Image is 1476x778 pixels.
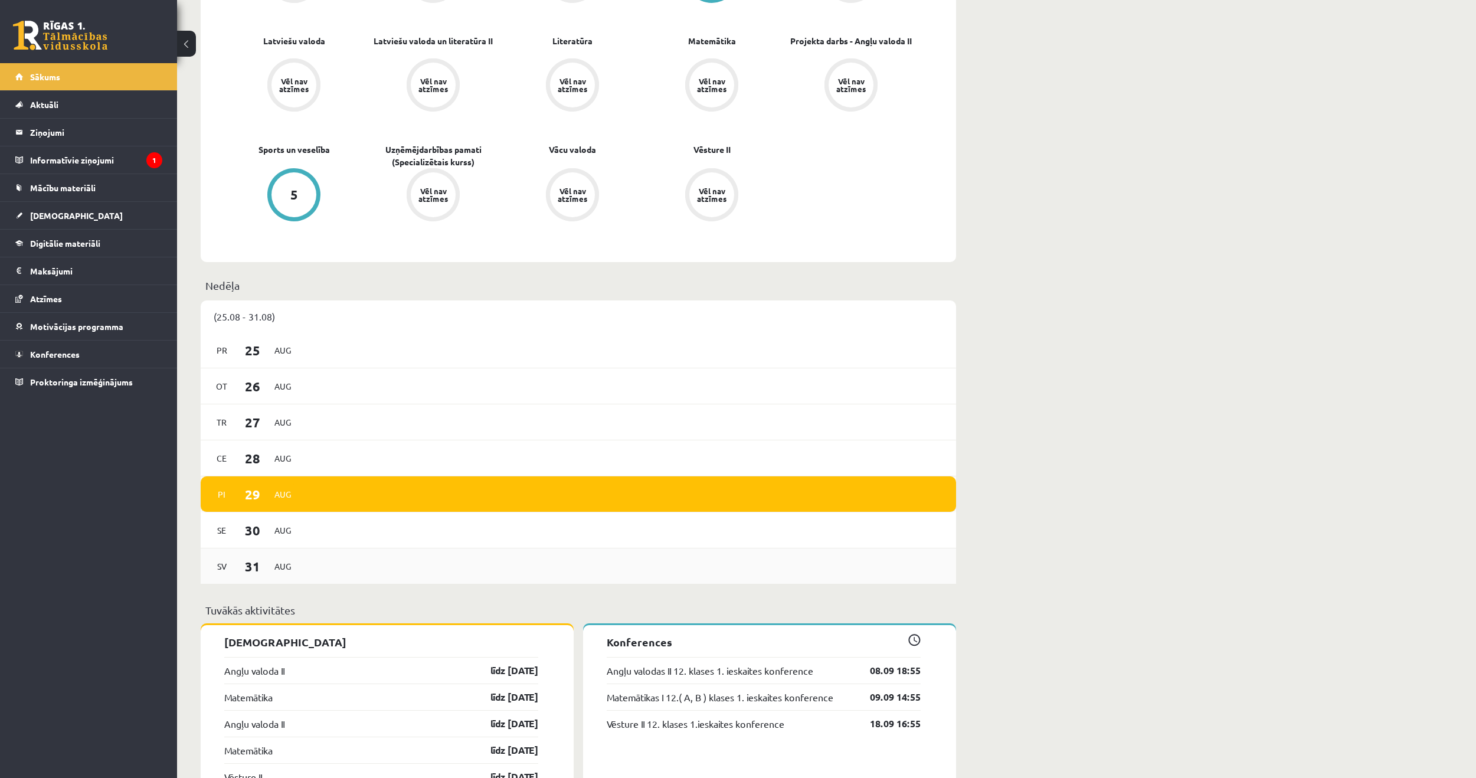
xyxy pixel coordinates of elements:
span: 31 [234,557,271,576]
a: Aktuāli [15,91,162,118]
p: [DEMOGRAPHIC_DATA] [224,634,538,650]
a: Atzīmes [15,285,162,312]
a: Vēsture II 12. klases 1.ieskaites konference [607,717,784,731]
i: 1 [146,152,162,168]
span: 26 [234,377,271,396]
a: Vēl nav atzīmes [781,58,921,114]
a: Angļu valoda II [224,663,284,678]
a: Uzņēmējdarbības pamati (Specializētais kurss) [364,143,503,168]
div: 5 [290,188,298,201]
span: Aug [270,413,295,432]
span: Aug [270,377,295,395]
a: Sākums [15,63,162,90]
legend: Ziņojumi [30,119,162,146]
span: Mācību materiāli [30,182,96,193]
span: Sv [210,557,234,576]
a: 09.09 14:55 [852,690,921,704]
span: Motivācijas programma [30,321,123,332]
a: Matemātika [224,743,273,757]
div: Vēl nav atzīmes [834,77,868,93]
div: Vēl nav atzīmes [417,77,450,93]
a: Literatūra [552,35,593,47]
a: Motivācijas programma [15,313,162,340]
span: Atzīmes [30,293,62,304]
div: Vēl nav atzīmes [277,77,310,93]
span: Aug [270,341,295,359]
a: 18.09 16:55 [852,717,921,731]
a: Matemātika [688,35,736,47]
a: līdz [DATE] [470,717,538,731]
div: Vēl nav atzīmes [417,187,450,202]
span: Proktoringa izmēģinājums [30,377,133,387]
a: Vēl nav atzīmes [642,168,781,224]
span: Pi [210,485,234,504]
a: Vēl nav atzīmes [503,58,642,114]
span: Aug [270,449,295,468]
span: [DEMOGRAPHIC_DATA] [30,210,123,221]
legend: Maksājumi [30,257,162,285]
span: Ot [210,377,234,395]
span: Tr [210,413,234,432]
a: 08.09 18:55 [852,663,921,678]
legend: Informatīvie ziņojumi [30,146,162,174]
p: Konferences [607,634,921,650]
div: Vēl nav atzīmes [556,187,589,202]
a: Vēsture II [693,143,731,156]
a: Vēl nav atzīmes [642,58,781,114]
span: 27 [234,413,271,432]
a: Projekta darbs - Angļu valoda II [790,35,912,47]
a: Konferences [15,341,162,368]
a: 5 [224,168,364,224]
div: (25.08 - 31.08) [201,300,956,332]
a: Maksājumi [15,257,162,285]
span: 29 [234,485,271,504]
span: Ce [210,449,234,468]
p: Tuvākās aktivitātes [205,602,951,618]
span: Pr [210,341,234,359]
span: Digitālie materiāli [30,238,100,249]
a: Digitālie materiāli [15,230,162,257]
span: Aug [270,521,295,540]
a: Sports un veselība [258,143,330,156]
div: Vēl nav atzīmes [695,187,728,202]
a: Vēl nav atzīmes [364,58,503,114]
a: [DEMOGRAPHIC_DATA] [15,202,162,229]
span: Aktuāli [30,99,58,110]
a: Vēl nav atzīmes [503,168,642,224]
a: Matemātikas I 12.( A, B ) klases 1. ieskaites konference [607,690,833,704]
a: līdz [DATE] [470,743,538,757]
div: Vēl nav atzīmes [695,77,728,93]
span: Sākums [30,71,60,82]
a: Latviešu valoda [263,35,325,47]
a: Mācību materiāli [15,174,162,201]
span: 28 [234,449,271,468]
a: Vācu valoda [549,143,596,156]
a: līdz [DATE] [470,690,538,704]
p: Nedēļa [205,277,951,293]
span: Aug [270,485,295,504]
a: Angļu valodas II 12. klases 1. ieskaites konference [607,663,813,678]
a: Rīgas 1. Tālmācības vidusskola [13,21,107,50]
a: Latviešu valoda un literatūra II [374,35,493,47]
a: Angļu valoda II [224,717,284,731]
a: Informatīvie ziņojumi1 [15,146,162,174]
a: Matemātika [224,690,273,704]
a: Vēl nav atzīmes [224,58,364,114]
a: Vēl nav atzīmes [364,168,503,224]
a: līdz [DATE] [470,663,538,678]
span: Konferences [30,349,80,359]
span: 25 [234,341,271,360]
span: Aug [270,557,295,576]
div: Vēl nav atzīmes [556,77,589,93]
span: Se [210,521,234,540]
span: 30 [234,521,271,540]
a: Ziņojumi [15,119,162,146]
a: Proktoringa izmēģinājums [15,368,162,395]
